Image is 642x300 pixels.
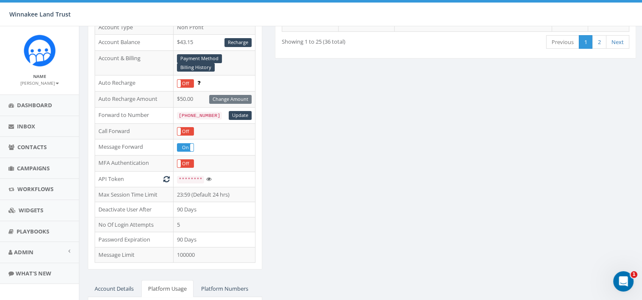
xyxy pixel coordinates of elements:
[177,112,222,119] code: [PHONE_NUMBER]
[546,35,579,49] a: Previous
[173,232,255,247] td: 90 Days
[613,271,634,292] iframe: Intercom live chat
[24,35,56,67] img: Rally_Corp_Icon.png
[14,248,34,256] span: Admin
[19,206,43,214] span: Widgets
[177,159,194,168] div: OnOff
[17,122,35,130] span: Inbox
[177,127,194,136] div: OnOff
[17,185,53,193] span: Workflows
[173,19,255,35] td: Non Profit
[95,92,174,108] td: Auto Recharge Amount
[282,34,419,46] div: Showing 1 to 25 (36 total)
[224,38,252,47] a: Recharge
[173,217,255,232] td: 5
[95,232,174,247] td: Password Expiration
[177,63,215,72] a: Billing History
[95,156,174,172] td: MFA Authentication
[631,271,637,278] span: 1
[95,123,174,139] td: Call Forward
[606,35,629,49] a: Next
[95,247,174,262] td: Message Limit
[173,35,255,51] td: $43.15
[95,35,174,51] td: Account Balance
[173,247,255,262] td: 100000
[33,73,46,79] small: Name
[141,280,193,297] a: Platform Usage
[579,35,593,49] a: 1
[17,101,52,109] span: Dashboard
[177,79,194,88] div: OnOff
[95,19,174,35] td: Account Type
[95,107,174,123] td: Forward to Number
[17,143,47,151] span: Contacts
[95,50,174,75] td: Account & Billing
[177,54,222,63] a: Payment Method
[20,79,59,86] a: [PERSON_NAME]
[20,80,59,86] small: [PERSON_NAME]
[95,75,174,92] td: Auto Recharge
[95,202,174,217] td: Deactivate User After
[17,228,49,235] span: Playbooks
[197,79,200,86] span: Enable to prevent campaign failure.
[177,128,193,136] label: Off
[95,139,174,156] td: Message Forward
[9,10,71,18] span: Winnakee Land Trust
[592,35,606,49] a: 2
[163,176,170,182] i: Generate New Token
[173,202,255,217] td: 90 Days
[95,172,174,187] td: API Token
[88,280,140,297] a: Account Details
[173,92,255,108] td: $50.00
[173,187,255,202] td: 23:59 (Default 24 hrs)
[177,143,194,152] div: OnOff
[177,160,193,168] label: Off
[95,187,174,202] td: Max Session Time Limit
[177,80,193,88] label: Off
[194,280,255,297] a: Platform Numbers
[177,144,193,152] label: On
[17,164,50,172] span: Campaigns
[229,111,252,120] a: Update
[16,269,51,277] span: What's New
[95,217,174,232] td: No Of Login Attempts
